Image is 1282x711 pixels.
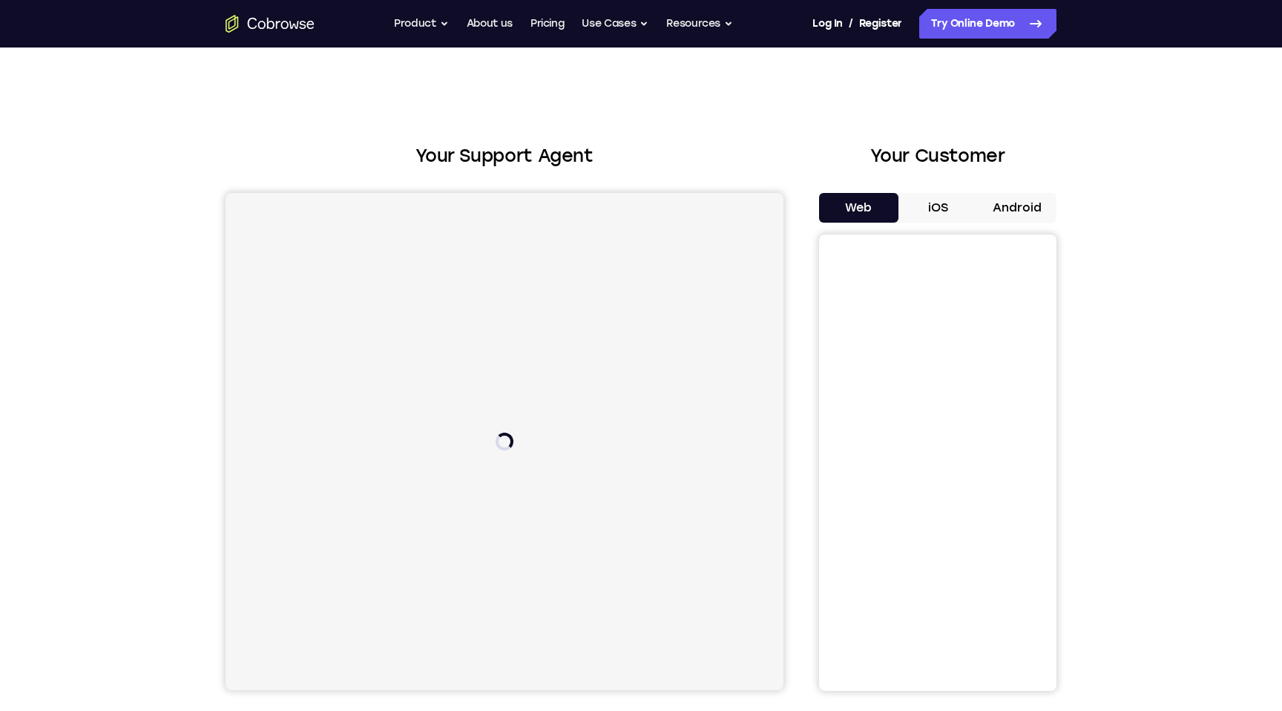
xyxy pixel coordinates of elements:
[394,9,449,39] button: Product
[467,9,513,39] a: About us
[582,9,648,39] button: Use Cases
[226,193,783,690] iframe: Agent
[226,15,315,33] a: Go to the home page
[226,142,783,169] h2: Your Support Agent
[919,9,1056,39] a: Try Online Demo
[812,9,842,39] a: Log In
[859,9,902,39] a: Register
[819,142,1056,169] h2: Your Customer
[977,193,1056,223] button: Android
[819,193,898,223] button: Web
[666,9,733,39] button: Resources
[898,193,978,223] button: iOS
[530,9,565,39] a: Pricing
[849,15,853,33] span: /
